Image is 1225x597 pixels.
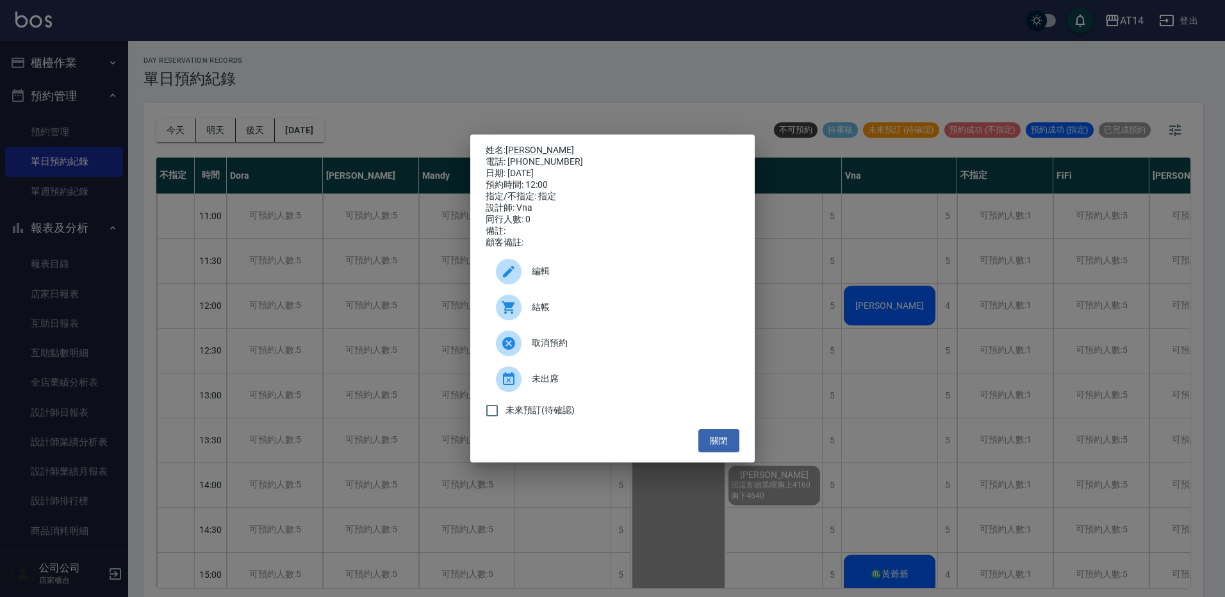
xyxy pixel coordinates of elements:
div: 取消預約 [486,325,739,361]
div: 同行人數: 0 [486,214,739,225]
div: 備註: [486,225,739,237]
div: 指定/不指定: 指定 [486,191,739,202]
div: 預約時間: 12:00 [486,179,739,191]
p: 姓名: [486,145,739,156]
span: 未來預訂(待確認) [506,404,575,417]
div: 電話: [PHONE_NUMBER] [486,156,739,168]
a: [PERSON_NAME] [506,145,574,155]
div: 設計師: Vna [486,202,739,214]
span: 編輯 [532,265,729,278]
a: 結帳 [486,290,739,325]
button: 關閉 [698,429,739,453]
div: 未出席 [486,361,739,397]
div: 編輯 [486,254,739,290]
span: 未出席 [532,372,729,386]
div: 日期: [DATE] [486,168,739,179]
span: 結帳 [532,300,729,314]
span: 取消預約 [532,336,729,350]
div: 顧客備註: [486,237,739,249]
